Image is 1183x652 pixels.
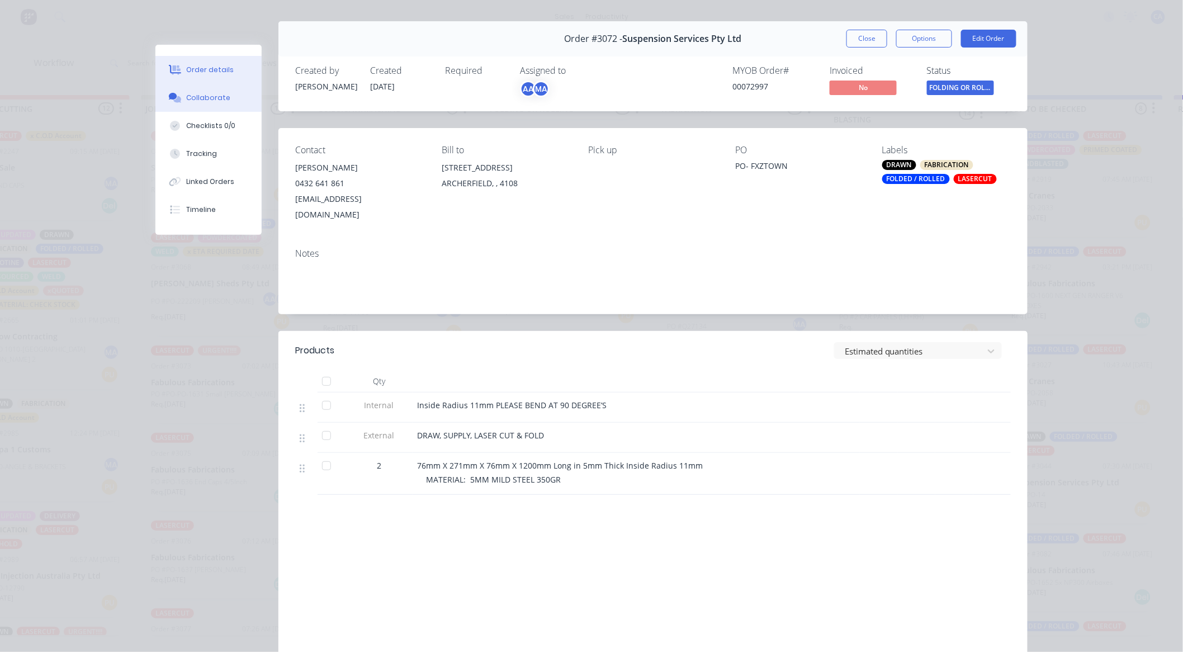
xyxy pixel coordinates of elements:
div: Created by [295,65,357,76]
button: Options [896,30,952,48]
span: FOLDING OR ROLL... [927,81,994,95]
div: ARCHERFIELD, , 4108 [442,176,570,191]
div: FABRICATION [920,160,973,170]
div: Checklists 0/0 [187,121,236,131]
div: MYOB Order # [732,65,816,76]
div: Products [295,344,334,357]
span: Suspension Services Pty Ltd [623,34,742,44]
span: DRAW, SUPPLY, LASER CUT & FOLD [417,430,544,441]
div: Invoiced [830,65,914,76]
span: No [830,81,897,95]
div: Status [927,65,1011,76]
div: PO- FXZTOWN [735,160,864,176]
div: Timeline [187,205,216,215]
span: 76mm X 271mm X 76mm X 1200mm Long in 5mm Thick Inside Radius 11mm [417,460,703,471]
div: Pick up [589,145,717,155]
div: 00072997 [732,81,816,92]
button: AAMA [520,81,550,97]
button: Timeline [155,196,262,224]
span: 2 [377,460,381,471]
span: Internal [350,399,408,411]
span: Order #3072 - [565,34,623,44]
button: Close [846,30,887,48]
div: AA [520,81,537,97]
span: MATERIAL: 5MM MILD STEEL 350GR [426,474,561,485]
div: Contact [295,145,424,155]
div: [STREET_ADDRESS]ARCHERFIELD, , 4108 [442,160,570,196]
div: [PERSON_NAME]0432 641 861[EMAIL_ADDRESS][DOMAIN_NAME] [295,160,424,223]
button: Linked Orders [155,168,262,196]
div: Labels [882,145,1011,155]
div: [PERSON_NAME] [295,81,357,92]
div: Assigned to [520,65,632,76]
span: [DATE] [370,81,395,92]
div: Required [445,65,507,76]
div: 0432 641 861 [295,176,424,191]
div: Order details [187,65,234,75]
button: Edit Order [961,30,1016,48]
div: Tracking [187,149,217,159]
div: Notes [295,248,1011,259]
div: [EMAIL_ADDRESS][DOMAIN_NAME] [295,191,424,223]
button: FOLDING OR ROLL... [927,81,994,97]
div: FOLDED / ROLLED [882,174,950,184]
div: MA [533,81,550,97]
div: Bill to [442,145,570,155]
button: Tracking [155,140,262,168]
div: [STREET_ADDRESS] [442,160,570,176]
span: Inside Radius 11mm PLEASE BEND AT 90 DEGREE’S [417,400,607,410]
button: Collaborate [155,84,262,112]
button: Order details [155,56,262,84]
div: PO [735,145,864,155]
div: Linked Orders [187,177,235,187]
div: Qty [346,370,413,393]
div: DRAWN [882,160,916,170]
div: Collaborate [187,93,231,103]
div: Created [370,65,432,76]
div: [PERSON_NAME] [295,160,424,176]
div: LASERCUT [954,174,997,184]
button: Checklists 0/0 [155,112,262,140]
span: External [350,429,408,441]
